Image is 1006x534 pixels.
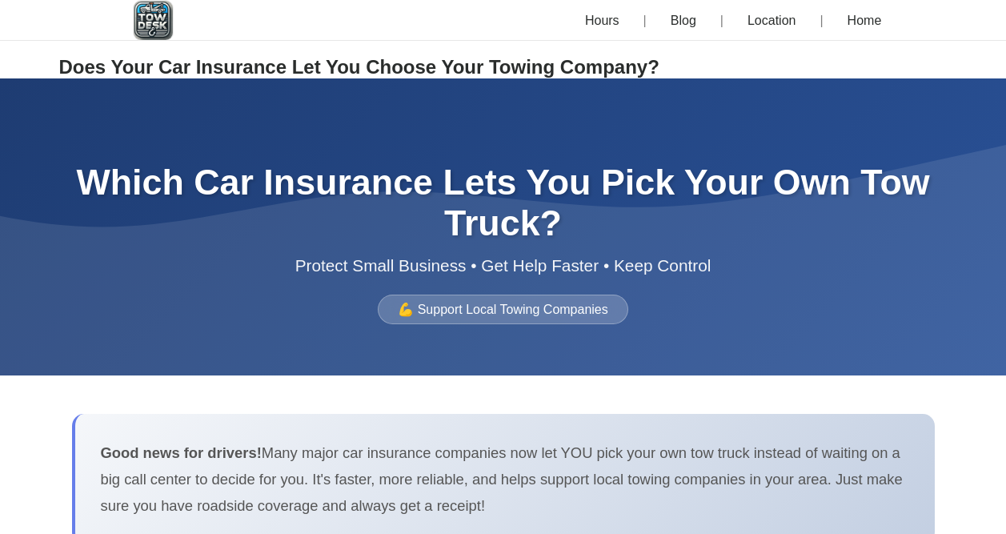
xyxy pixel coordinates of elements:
[101,444,262,461] strong: Good news for drivers!
[59,56,948,78] h2: Does Your Car Insurance Let You Choose Your Towing Company?
[26,162,980,243] h1: Which Car Insurance Lets You Pick Your Own Tow Truck?
[378,295,628,324] div: 💪 Support Local Towing Companies
[26,256,980,275] p: Protect Small Business • Get Help Faster • Keep Control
